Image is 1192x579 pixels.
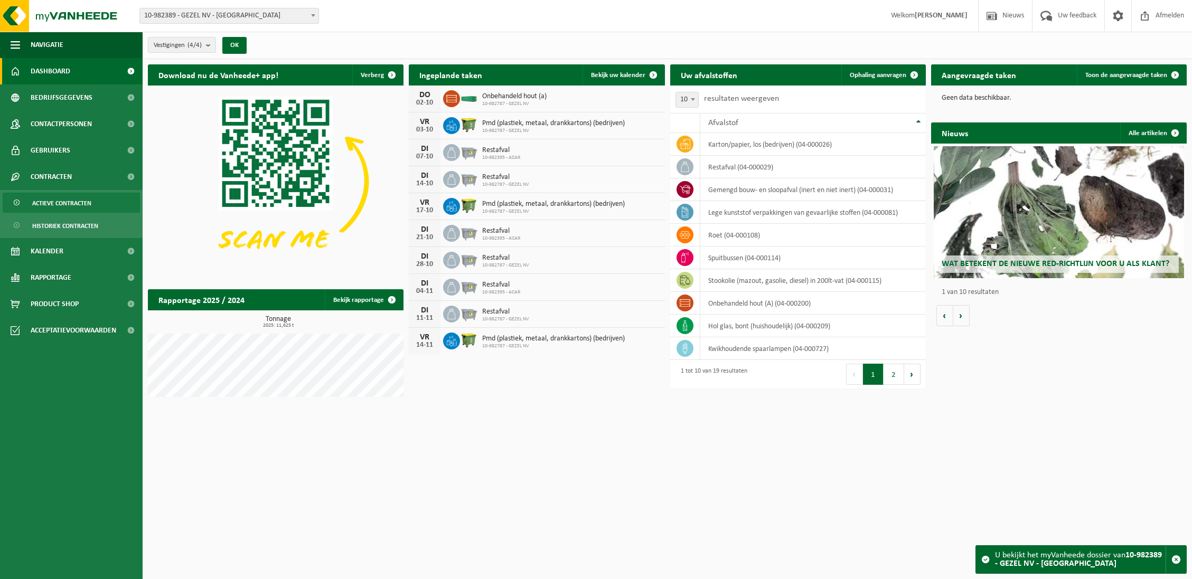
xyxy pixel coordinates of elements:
img: Download de VHEPlus App [148,86,403,277]
span: Verberg [361,72,384,79]
span: Bekijk uw kalender [591,72,645,79]
span: 10-982787 - GEZEL NV [482,208,625,215]
div: VR [414,333,435,341]
img: WB-2500-GAL-GY-01 [460,304,478,322]
span: Restafval [482,281,520,289]
div: 07-10 [414,153,435,160]
a: Toon de aangevraagde taken [1077,64,1186,86]
h3: Tonnage [153,316,403,328]
button: Volgende [953,305,970,326]
a: Historiek contracten [3,215,140,235]
a: Ophaling aanvragen [841,64,925,86]
span: Actieve contracten [32,193,91,213]
div: DI [414,145,435,153]
div: DI [414,225,435,234]
span: Historiek contracten [32,216,98,236]
button: Vestigingen(4/4) [148,37,216,53]
label: resultaten weergeven [704,94,779,103]
div: 14-11 [414,341,435,349]
div: 14-10 [414,180,435,187]
button: Verberg [352,64,402,86]
a: Actieve contracten [3,193,140,213]
span: 10-982787 - GEZEL NV [482,101,547,107]
img: WB-1100-HPE-GN-50 [460,331,478,349]
img: WB-1100-HPE-GN-50 [460,116,478,134]
img: HK-XC-20-GN-00 [460,93,478,102]
a: Bekijk rapportage [325,289,402,310]
span: Restafval [482,308,529,316]
div: DI [414,306,435,315]
a: Alle artikelen [1120,122,1186,144]
td: stookolie (mazout, gasolie, diesel) in 200lt-vat (04-000115) [700,269,926,292]
td: lege kunststof verpakkingen van gevaarlijke stoffen (04-000081) [700,201,926,224]
span: Contracten [31,164,72,190]
span: Gebruikers [31,137,70,164]
strong: 10-982389 - GEZEL NV - [GEOGRAPHIC_DATA] [995,551,1162,568]
td: hol glas, bont (huishoudelijk) (04-000209) [700,315,926,337]
img: WB-2500-GAL-GY-01 [460,277,478,295]
button: Vorige [936,305,953,326]
span: 10 [675,92,699,108]
a: Bekijk uw kalender [583,64,664,86]
td: karton/papier, los (bedrijven) (04-000026) [700,133,926,156]
button: OK [222,37,247,54]
h2: Rapportage 2025 / 2024 [148,289,255,310]
td: restafval (04-000029) [700,156,926,178]
td: gemengd bouw- en sloopafval (inert en niet inert) (04-000031) [700,178,926,201]
span: Kalender [31,238,63,264]
span: Restafval [482,227,520,235]
div: 11-11 [414,315,435,322]
div: 02-10 [414,99,435,107]
div: VR [414,118,435,126]
span: 10 [676,92,698,107]
a: Wat betekent de nieuwe RED-richtlijn voor u als klant? [934,146,1185,278]
span: Wat betekent de nieuwe RED-richtlijn voor u als klant? [942,260,1169,268]
div: VR [414,198,435,207]
span: Restafval [482,254,529,262]
img: WB-1100-HPE-GN-50 [460,196,478,214]
span: Acceptatievoorwaarden [31,317,116,344]
span: Contactpersonen [31,111,92,137]
span: Pmd (plastiek, metaal, drankkartons) (bedrijven) [482,200,625,208]
button: 2 [884,364,904,385]
span: 10-982787 - GEZEL NV [482,182,529,188]
span: Rapportage [31,264,71,291]
div: 03-10 [414,126,435,134]
span: 2025: 11,625 t [153,323,403,328]
img: WB-2500-GAL-GY-01 [460,169,478,187]
p: 1 van 10 resultaten [942,289,1181,296]
td: spuitbussen (04-000114) [700,246,926,269]
div: 17-10 [414,207,435,214]
span: 10-982787 - GEZEL NV [482,262,529,269]
span: 10-982395 - ACAR [482,289,520,296]
span: Ophaling aanvragen [850,72,906,79]
div: 28-10 [414,261,435,268]
img: WB-2500-GAL-GY-01 [460,223,478,241]
div: DO [414,91,435,99]
div: U bekijkt het myVanheede dossier van [995,546,1166,573]
span: Onbehandeld hout (a) [482,92,547,101]
td: onbehandeld hout (A) (04-000200) [700,292,926,315]
p: Geen data beschikbaar. [942,94,1176,102]
img: WB-2500-GAL-GY-01 [460,143,478,160]
span: Bedrijfsgegevens [31,84,92,111]
span: 10-982389 - GEZEL NV - BUGGENHOUT [140,8,318,23]
span: Toon de aangevraagde taken [1085,72,1167,79]
div: DI [414,172,435,180]
h2: Nieuws [931,122,979,143]
span: Restafval [482,173,529,182]
span: Dashboard [31,58,70,84]
span: Product Shop [31,291,79,317]
h2: Uw afvalstoffen [670,64,748,85]
div: 1 tot 10 van 19 resultaten [675,363,747,386]
span: 10-982787 - GEZEL NV [482,316,529,322]
span: 10-982787 - GEZEL NV [482,128,625,134]
h2: Download nu de Vanheede+ app! [148,64,289,85]
h2: Ingeplande taken [409,64,493,85]
span: 10-982395 - ACAR [482,235,520,242]
span: 10-982395 - ACAR [482,155,520,161]
h2: Aangevraagde taken [931,64,1027,85]
div: DI [414,252,435,261]
span: 10-982787 - GEZEL NV [482,343,625,349]
span: Afvalstof [708,119,738,127]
